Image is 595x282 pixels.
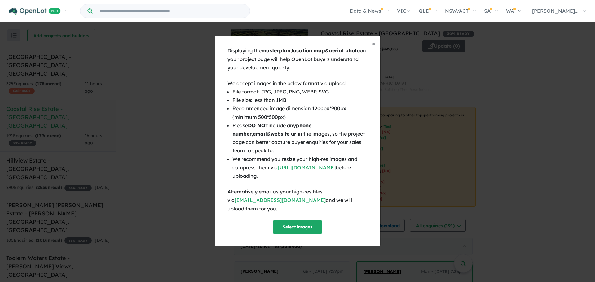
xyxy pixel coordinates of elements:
[227,79,368,88] div: We accept images in the below format via upload:
[273,220,322,234] button: Select images
[232,88,368,96] li: File format: JPG, JPEG, PNG, WEBP, SVG
[292,47,325,54] b: location map
[227,188,368,213] div: Alternatively email us your high-res files via and we will upload them for you.
[271,131,298,137] b: website url
[329,47,360,54] b: aerial photo
[9,7,61,15] img: Openlot PRO Logo White
[227,46,368,72] div: Displaying the , & on your project page will help OpenLot buyers understand your development quic...
[94,4,249,18] input: Try estate name, suburb, builder or developer
[532,8,579,14] span: [PERSON_NAME]...
[232,155,368,180] li: We recommend you resize your high-res images and compress them via before uploading.
[262,47,290,54] b: masterplan
[232,104,368,121] li: Recommended image dimension 1200px*900px (minimum 500*500px)
[248,122,268,128] u: DO NOT
[235,197,326,203] a: [EMAIL_ADDRESS][DOMAIN_NAME]
[278,164,336,171] a: [URL][DOMAIN_NAME]
[372,40,375,47] span: ×
[232,121,368,155] li: Please include any , & in the images, so the project page can better capture buyer enquiries for ...
[232,96,368,104] li: File size: less than 1MB
[253,131,267,137] b: email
